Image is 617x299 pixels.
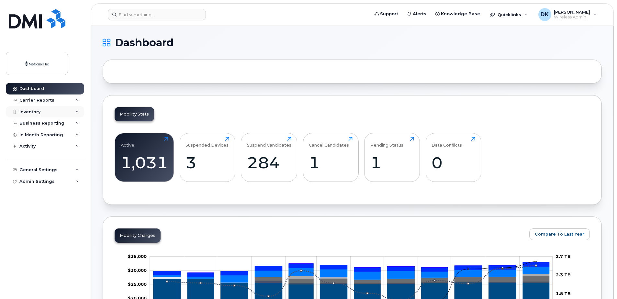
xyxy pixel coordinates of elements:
[370,137,414,178] a: Pending Status1
[121,137,134,148] div: Active
[128,254,147,259] tspan: $35,000
[128,282,147,287] tspan: $25,000
[556,291,571,296] tspan: 1.8 TB
[432,153,475,172] div: 0
[128,268,147,273] g: $0
[309,153,353,172] div: 1
[153,274,549,282] g: Hardware
[309,137,349,148] div: Cancel Candidates
[247,137,291,178] a: Suspend Candidates284
[128,254,147,259] g: $0
[370,153,414,172] div: 1
[535,231,584,237] span: Compare To Last Year
[153,276,549,283] g: Data
[556,254,571,259] tspan: 2.7 TB
[185,137,229,178] a: Suspended Devices3
[128,282,147,287] g: $0
[556,272,571,277] tspan: 2.3 TB
[370,137,403,148] div: Pending Status
[185,153,229,172] div: 3
[128,268,147,273] tspan: $30,000
[247,137,291,148] div: Suspend Candidates
[121,137,168,178] a: Active1,031
[115,38,174,48] span: Dashboard
[185,137,229,148] div: Suspended Devices
[432,137,475,178] a: Data Conflicts0
[432,137,462,148] div: Data Conflicts
[309,137,353,178] a: Cancel Candidates1
[529,228,590,240] button: Compare To Last Year
[121,153,168,172] div: 1,031
[247,153,291,172] div: 284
